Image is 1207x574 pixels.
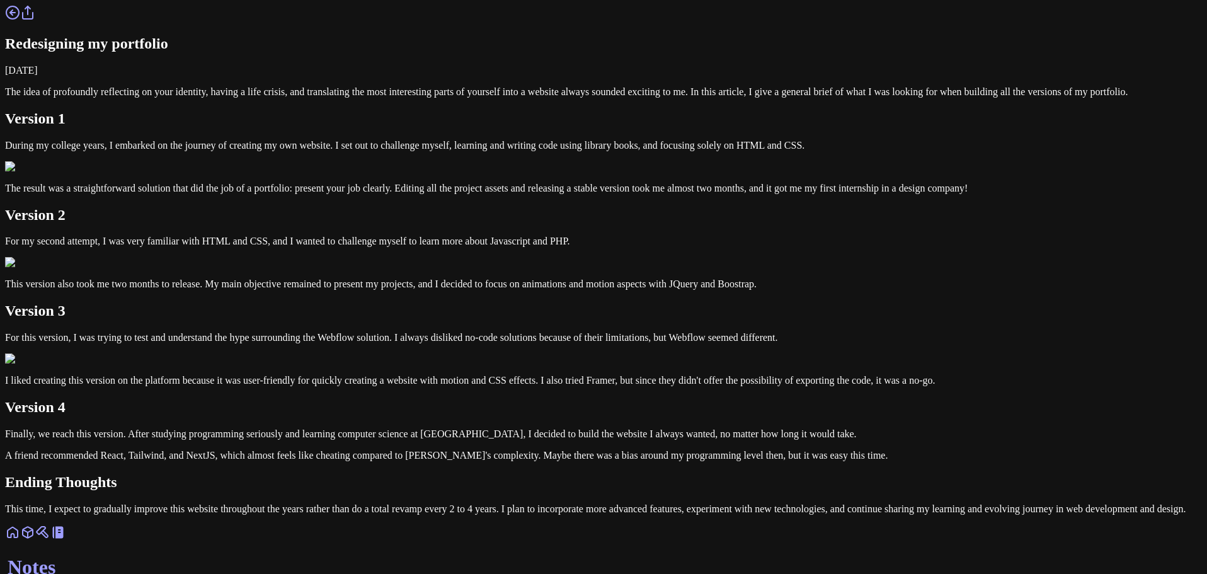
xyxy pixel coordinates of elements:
[5,278,1202,290] p: This version also took me two months to release. My main objective remained to present my project...
[5,207,1202,224] h2: Version 2
[5,86,1202,98] p: The idea of profoundly reflecting on your identity, having a life crisis, and translating the mos...
[5,332,1202,343] p: For this version, I was trying to test and understand the hype surrounding the Webflow solution. ...
[5,257,40,268] img: Image
[5,375,1202,386] p: I liked creating this version on the platform because it was user-friendly for quickly creating a...
[5,35,1202,52] h1: Redesigning my portfolio
[5,503,1202,515] p: This time, I expect to gradually improve this website throughout the years rather than do a total...
[5,110,1202,127] h2: Version 1
[5,302,1202,319] h2: Version 3
[5,161,40,173] img: Image
[5,236,1202,247] p: For my second attempt, I was very familiar with HTML and CSS, and I wanted to challenge myself to...
[5,474,1202,491] h2: Ending Thoughts
[5,65,38,76] time: [DATE]
[5,399,1202,416] h2: Version 4
[5,450,1202,461] p: A friend recommended React, Tailwind, and NextJS, which almost feels like cheating compared to [P...
[5,140,1202,151] p: During my college years, I embarked on the journey of creating my own website. I set out to chall...
[5,428,1202,440] p: Finally, we reach this version. After studying programming seriously and learning computer scienc...
[5,353,40,365] img: Image
[5,183,1202,194] p: The result was a straightforward solution that did the job of a portfolio: present your job clear...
